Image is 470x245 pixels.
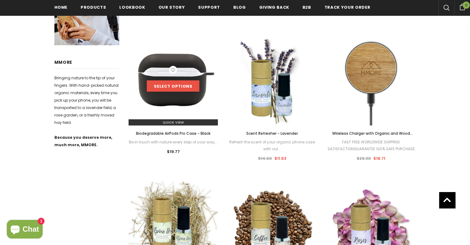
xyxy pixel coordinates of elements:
[54,135,112,147] strong: Because you deserve more, much more, MMORE.
[5,220,44,240] inbox-online-store-chat: Shopify online store chat
[258,155,272,161] span: $14.00
[147,81,199,92] a: Select options
[136,131,210,136] span: Biodegradable AirPods Pro Case - Black
[274,155,286,161] span: $11.53
[357,155,371,161] span: $29.30
[227,139,317,152] div: Refresh the scent of your organic phone case with our...
[163,120,184,125] span: Quick View
[54,59,73,65] span: MMORE
[54,4,68,10] span: Home
[326,130,416,137] a: Wireless Charger with Organic and Wood Material
[129,36,218,125] img: Biodegradable Airpods Pro Case Front
[303,4,311,10] span: B2B
[129,119,218,125] a: Quick View
[259,4,289,10] span: Giving back
[198,4,220,10] span: support
[159,4,185,10] span: Our Story
[246,131,298,136] span: Scent Refresher - Lavender
[119,4,145,10] span: Lookbook
[332,131,413,143] span: Wireless Charger with Organic and Wood Material
[326,139,416,152] div: FAST FREE WORLDWIDE SHIPPING SATISFACTIONGUARANTEE 100% SAFE PURCHASE Attractive Minimalistic...
[129,139,218,146] div: Be in touch with nature every step of your way,...
[167,149,180,155] span: $19.77
[463,2,470,9] span: 0
[81,4,106,10] span: Products
[454,3,470,10] a: 0
[54,74,119,126] p: Bringing nature to the tip of your fingers. With hand-picked natural organic materials, every tim...
[227,130,317,137] a: Scent Refresher - Lavender
[373,155,385,161] span: $18.71
[324,4,370,10] span: Track your order
[129,130,218,137] a: Biodegradable AirPods Pro Case - Black
[233,4,246,10] span: Blog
